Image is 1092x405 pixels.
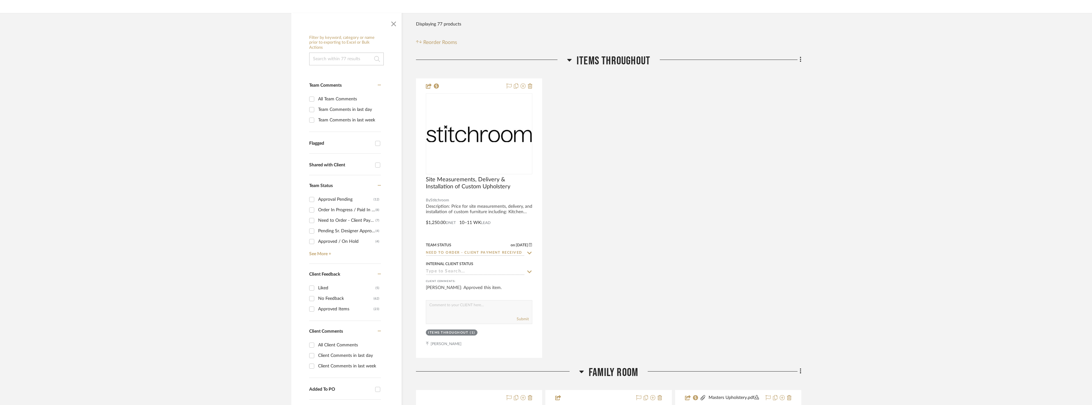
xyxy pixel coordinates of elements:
span: By [426,197,430,203]
span: Client Comments [309,329,343,334]
div: (62) [374,293,379,304]
span: on [511,243,515,247]
div: Pending Sr. Designer Approval [318,226,375,236]
span: [DATE] [515,243,529,247]
input: Type to Search… [426,250,525,256]
div: [PERSON_NAME]: Approved this item. [426,285,532,297]
div: (7) [375,215,379,226]
div: Need to Order - Client Payment Received [318,215,375,226]
div: (8) [375,205,379,215]
h6: Filter by keyword, category or name prior to exporting to Excel or Bulk Actions [309,35,384,50]
div: Flagged [309,141,372,146]
span: Site Measurements, Delivery & Installation of Custom Upholstery [426,176,532,190]
img: Site Measurements, Delivery & Installation of Custom Upholstery [426,126,532,142]
div: Client Comments in last day [318,351,379,361]
div: Displaying 77 products [416,18,461,31]
div: Liked [318,283,375,293]
button: Submit [517,316,529,322]
a: See More + [308,247,381,257]
div: Approval Pending [318,194,374,205]
div: (4) [375,236,379,247]
span: Family Room [589,366,638,380]
div: Order In Progress / Paid In Full w/ Freight, No Balance due [318,205,375,215]
span: Team Status [309,184,333,188]
div: 0 [426,94,532,174]
div: (4) [375,226,379,236]
div: (5) [375,283,379,293]
div: (12) [374,194,379,205]
div: No Feedback [318,293,374,304]
div: Items Throughout [428,330,468,335]
div: All Team Comments [318,94,379,104]
div: Internal Client Status [426,261,473,267]
button: Masters Upholstery.pdf [706,394,762,402]
div: All Client Comments [318,340,379,350]
div: Team Status [426,242,451,248]
div: Added To PO [309,387,372,392]
div: Shared with Client [309,163,372,168]
div: Approved Items [318,304,374,314]
span: Reorder Rooms [423,39,457,46]
div: (1) [470,330,475,335]
div: Team Comments in last week [318,115,379,125]
div: Team Comments in last day [318,105,379,115]
span: Items Throughout [577,54,650,68]
span: Stitchroom [430,197,449,203]
span: Client Feedback [309,272,340,277]
div: (23) [374,304,379,314]
div: Client Comments in last week [318,361,379,371]
button: Reorder Rooms [416,39,457,46]
button: Close [387,16,400,29]
div: Approved / On Hold [318,236,375,247]
input: Type to Search… [426,269,525,275]
span: Team Comments [309,83,342,88]
input: Search within 77 results [309,53,384,65]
